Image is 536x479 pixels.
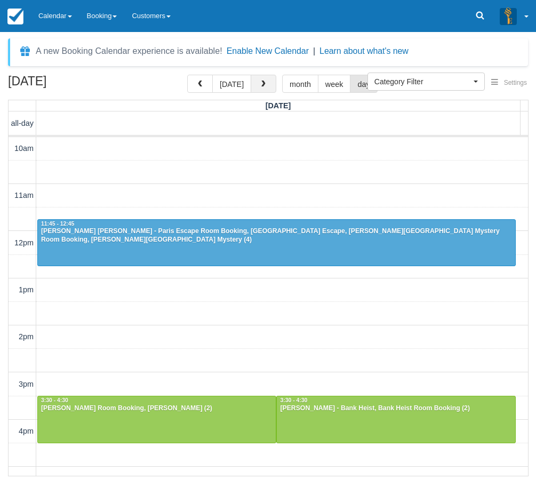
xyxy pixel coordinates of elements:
[19,285,34,294] span: 1pm
[313,46,315,55] span: |
[276,396,515,443] a: 3:30 - 4:30[PERSON_NAME] - Bank Heist, Bank Heist Room Booking (2)
[14,144,34,153] span: 10am
[8,75,143,94] h2: [DATE]
[374,76,471,87] span: Category Filter
[36,45,222,58] div: A new Booking Calendar experience is available!
[367,73,485,91] button: Category Filter
[279,404,512,413] div: [PERSON_NAME] - Bank Heist, Bank Heist Room Booking (2)
[14,191,34,199] span: 11am
[266,101,291,110] span: [DATE]
[14,238,34,247] span: 12pm
[280,397,307,403] span: 3:30 - 4:30
[37,396,276,443] a: 3:30 - 4:30[PERSON_NAME] Room Booking, [PERSON_NAME] (2)
[11,119,34,127] span: all-day
[19,332,34,341] span: 2pm
[485,75,533,91] button: Settings
[318,75,351,93] button: week
[37,219,516,266] a: 11:45 - 12:45[PERSON_NAME] [PERSON_NAME] - Paris Escape Room Booking, [GEOGRAPHIC_DATA] Escape, [...
[41,221,74,227] span: 11:45 - 12:45
[19,380,34,388] span: 3pm
[500,7,517,25] img: A3
[504,79,527,86] span: Settings
[41,404,273,413] div: [PERSON_NAME] Room Booking, [PERSON_NAME] (2)
[41,227,513,244] div: [PERSON_NAME] [PERSON_NAME] - Paris Escape Room Booking, [GEOGRAPHIC_DATA] Escape, [PERSON_NAME][...
[19,427,34,435] span: 4pm
[319,46,409,55] a: Learn about what's new
[212,75,251,93] button: [DATE]
[350,75,377,93] button: day
[7,9,23,25] img: checkfront-main-nav-mini-logo.png
[282,75,318,93] button: month
[41,397,68,403] span: 3:30 - 4:30
[227,46,309,57] button: Enable New Calendar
